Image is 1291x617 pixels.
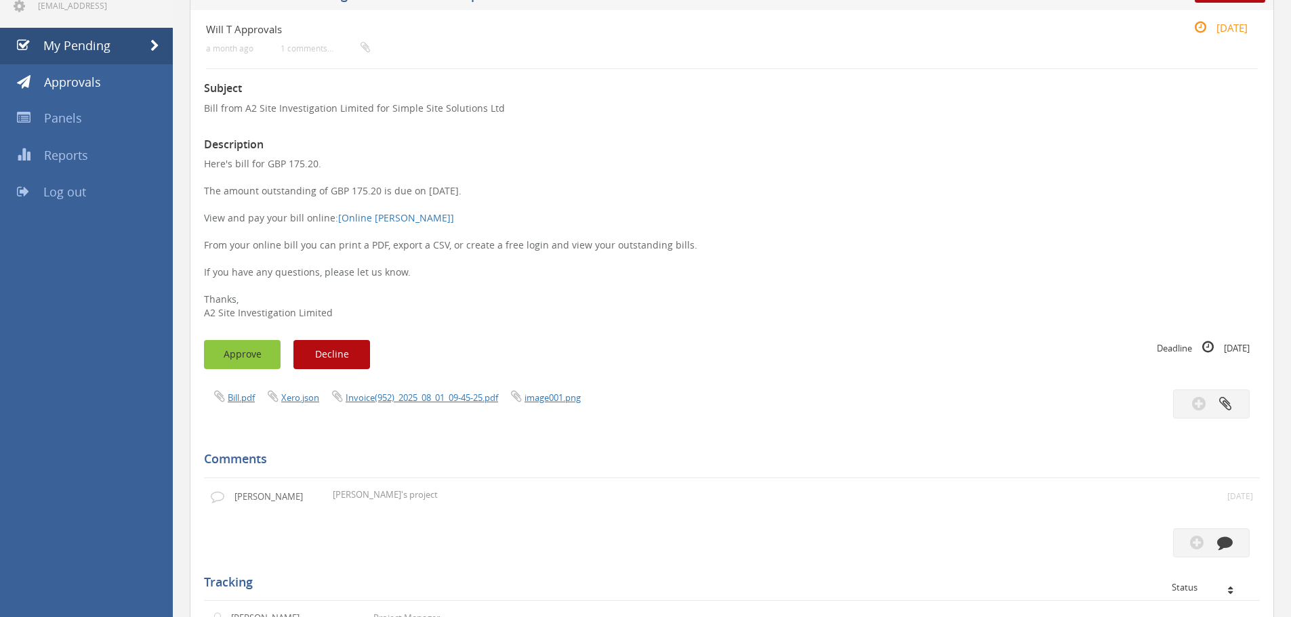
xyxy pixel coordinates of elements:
[281,43,370,54] small: 1 comments...
[44,74,101,90] span: Approvals
[1180,20,1248,35] small: [DATE]
[293,340,370,369] button: Decline
[281,391,319,404] a: Xero.json
[43,184,86,200] span: Log out
[228,391,255,404] a: Bill.pdf
[44,110,82,126] span: Panels
[204,576,1250,589] h5: Tracking
[525,391,581,404] a: image001.png
[204,83,1260,95] h3: Subject
[204,340,281,369] button: Approve
[204,452,1250,466] h5: Comments
[204,139,1260,151] h3: Description
[206,24,1082,35] h4: Will T Approvals
[346,391,498,404] a: Invoice(952)_2025_08_01_09-45-25.pdf
[206,43,253,54] small: a month ago
[1157,340,1250,355] small: Deadline [DATE]
[333,488,943,501] p: Raja's project
[234,490,312,503] p: [PERSON_NAME]
[1227,490,1253,502] small: [DATE]
[338,211,454,224] a: [Online [PERSON_NAME]]
[204,157,1260,320] p: Here's bill for GBP 175.20. The amount outstanding of GBP 175.20 is due on [DATE]. View and pay y...
[43,37,110,54] span: My Pending
[1172,582,1250,592] div: Status
[204,102,1260,115] p: Bill from A2 Site Investigation Limited for Simple Site Solutions Ltd
[44,147,88,163] span: Reports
